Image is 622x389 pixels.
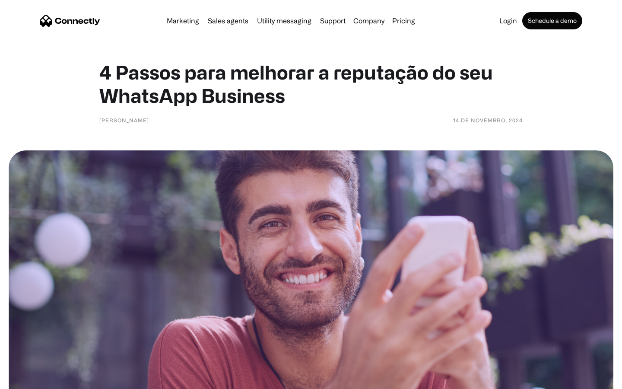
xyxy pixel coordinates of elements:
[99,116,149,124] div: [PERSON_NAME]
[522,12,582,29] a: Schedule a demo
[353,15,384,27] div: Company
[496,17,520,24] a: Login
[389,17,419,24] a: Pricing
[453,116,523,124] div: 14 de novembro, 2024
[204,17,252,24] a: Sales agents
[99,61,523,107] h1: 4 Passos para melhorar a reputação do seu WhatsApp Business
[317,17,349,24] a: Support
[17,374,52,386] ul: Language list
[9,374,52,386] aside: Language selected: English
[163,17,203,24] a: Marketing
[254,17,315,24] a: Utility messaging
